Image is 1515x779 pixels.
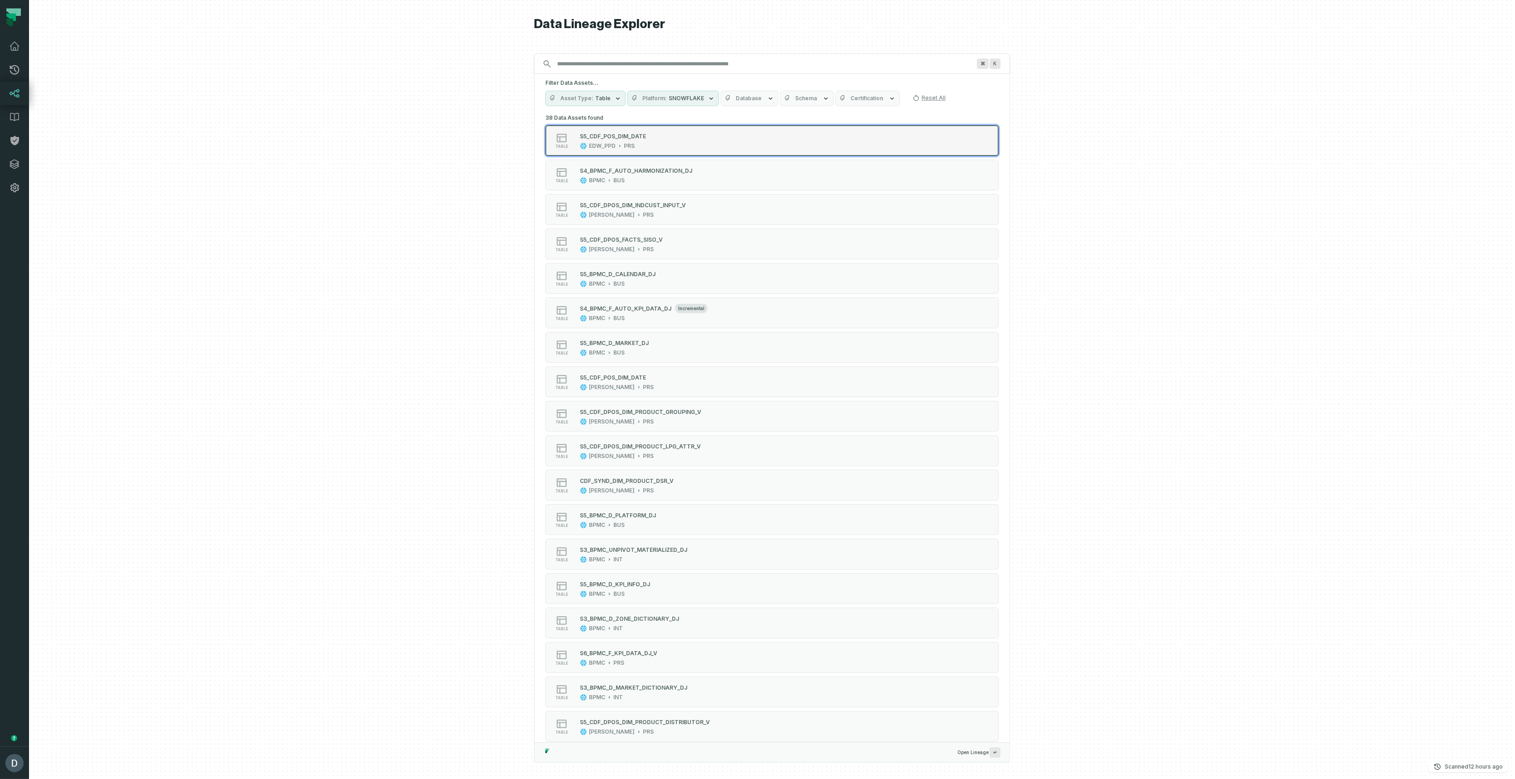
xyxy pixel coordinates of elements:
[5,754,24,772] img: avatar of Daniel Lahyani
[580,650,657,657] div: S6_BPMC_F_KPI_DATA_DJ_V
[613,521,625,529] div: BUS
[643,418,654,425] div: PRS
[10,734,18,742] div: Tooltip anchor
[643,384,654,391] div: PRS
[545,608,999,638] button: tableBPMCINT
[1468,763,1503,770] relative-time: Oct 15, 2025, 4:03 AM GMT+3
[555,558,568,562] span: table
[545,642,999,673] button: tableBPMCPRS
[589,280,605,287] div: BPMC
[545,297,999,328] button: tableincrementalBPMCBUS
[580,271,656,278] div: S5_BPMC_D_CALENDAR_DJ
[545,229,999,259] button: table[PERSON_NAME]PRS
[555,213,568,218] span: table
[580,236,663,243] div: S5_CDF_DPOS_FACTS_SISO_V
[555,144,568,149] span: table
[613,349,625,356] div: BUS
[545,125,999,156] button: tableEDW_PPDPRS
[990,58,1000,69] span: Press ⌘ + K to focus the search bar
[580,615,679,622] div: S3_BPMC_D_ZONE_DICTIONARY_DJ
[613,177,625,184] div: BUS
[589,418,635,425] div: EDW
[589,625,605,632] div: BPMC
[589,349,605,356] div: BPMC
[957,747,1000,758] span: Open Lineage
[560,95,593,102] span: Asset Type
[613,625,623,632] div: INT
[555,179,568,183] span: table
[545,539,999,570] button: tableBPMCINT
[990,747,1000,758] span: Press ↵ to add a new Data Asset to the graph
[643,453,654,460] div: PRS
[909,91,949,105] button: Reset All
[580,167,692,174] div: S4_BPMC_F_AUTO_HARMONIZATION_DJ
[643,487,654,494] div: PRS
[555,282,568,287] span: table
[589,556,605,563] div: BPMC
[545,194,999,225] button: table[PERSON_NAME]PRS
[555,696,568,700] span: table
[545,573,999,604] button: tableBPMCBUS
[977,58,989,69] span: Press ⌘ + K to focus the search bar
[613,590,625,598] div: BUS
[643,246,654,253] div: PRS
[555,627,568,631] span: table
[589,728,635,735] div: EDW
[613,315,625,322] div: BUS
[545,504,999,535] button: tableBPMCBUS
[736,95,762,102] span: Database
[545,263,999,294] button: tableBPMCBUS
[595,95,611,102] span: Table
[545,677,999,707] button: tableBPMCINT
[589,453,635,460] div: EDW
[555,351,568,355] span: table
[545,91,626,106] button: Asset TypeTable
[555,661,568,666] span: table
[589,246,635,253] div: EDW
[534,112,1010,742] div: Suggestions
[580,581,650,588] div: S5_BPMC_D_KPI_INFO_DJ
[580,512,656,519] div: S5_BPMC_D_PLATFORM_DJ
[555,730,568,735] span: table
[613,694,623,701] div: INT
[545,401,999,432] button: table[PERSON_NAME]PRS
[795,95,817,102] span: Schema
[642,95,667,102] span: Platform
[850,95,883,102] span: Certification
[555,248,568,252] span: table
[580,684,687,691] div: S3_BPMC_D_MARKET_DICTIONARY_DJ
[780,91,834,106] button: Schema
[613,556,623,563] div: INT
[545,435,999,466] button: table[PERSON_NAME]PRS
[1445,762,1503,771] p: Scanned
[545,160,999,190] button: tableBPMCBUS
[624,142,635,150] div: PRS
[589,590,605,598] div: BPMC
[589,487,635,494] div: EDW
[627,91,719,106] button: PlatformSNOWFLAKE
[555,592,568,597] span: table
[675,303,708,313] span: incremental
[555,316,568,321] span: table
[555,420,568,424] span: table
[589,142,616,150] div: EDW_PPD
[545,79,999,87] h5: Filter Data Assets...
[580,305,671,312] div: S4_BPMC_F_AUTO_KPI_DATA_DJ
[589,211,635,219] div: EDW
[580,133,646,140] div: S5_CDF_POS_DIM_DATE
[613,659,624,667] div: PRS
[580,719,710,725] div: S5_CDF_DPOS_DIM_PRODUCT_DISTRIBUTOR_V
[580,202,686,209] div: S5_CDF_DPOS_DIM_INDCUST_INPUT_V
[545,332,999,363] button: tableBPMCBUS
[580,546,687,553] div: S3_BPMC_UNPIVOT_MATERIALIZED_DJ
[589,177,605,184] div: BPMC
[613,280,625,287] div: BUS
[835,91,900,106] button: Certification
[669,95,704,102] span: SNOWFLAKE
[545,366,999,397] button: table[PERSON_NAME]PRS
[721,91,778,106] button: Database
[589,315,605,322] div: BPMC
[534,16,1010,32] h1: Data Lineage Explorer
[589,659,605,667] div: BPMC
[589,694,605,701] div: BPMC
